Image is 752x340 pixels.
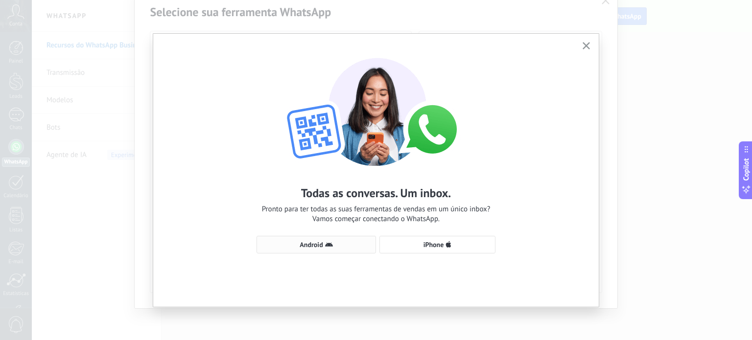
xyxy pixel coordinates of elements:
[257,236,376,253] button: Android
[300,241,323,248] span: Android
[379,236,495,253] button: iPhone
[262,204,491,224] span: Pronto para ter todas as suas ferramentas de vendas em um único inbox? Vamos começar conectando o...
[423,241,444,248] span: iPhone
[301,185,451,201] h2: Todas as conversas. Um inbox.
[741,158,751,181] span: Copilot
[268,48,484,166] img: wa-lite-select-device.png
